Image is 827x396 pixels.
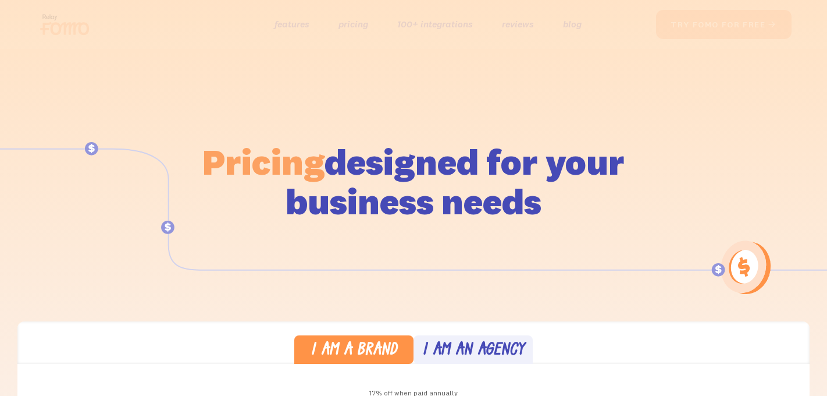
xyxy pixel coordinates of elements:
[563,16,582,33] a: blog
[656,10,792,39] a: try fomo for free
[275,16,309,33] a: features
[768,19,777,30] span: 
[422,342,525,359] div: I am an agency
[202,142,625,221] h1: designed for your business needs
[338,16,368,33] a: pricing
[202,139,325,184] span: Pricing
[397,16,473,33] a: 100+ integrations
[311,342,397,359] div: I am a brand
[502,16,534,33] a: reviews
